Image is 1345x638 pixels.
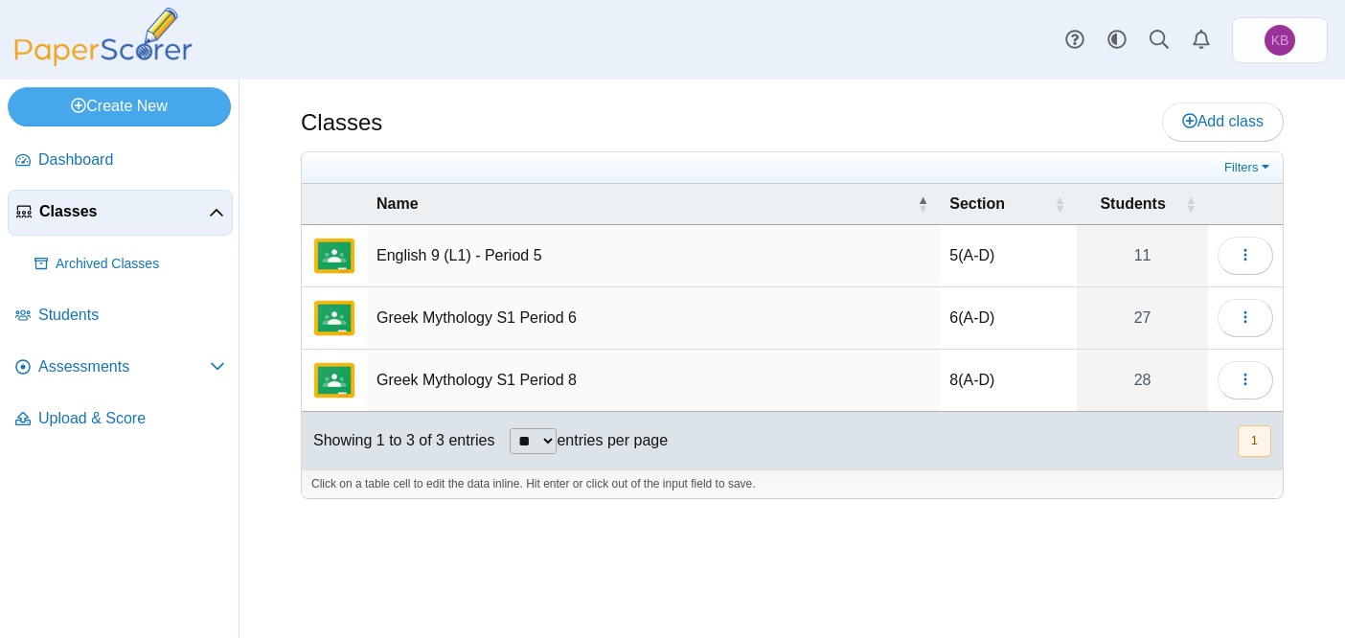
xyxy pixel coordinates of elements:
[1182,113,1264,129] span: Add class
[1054,184,1065,224] span: Section : Activate to sort
[56,255,225,274] span: Archived Classes
[1185,184,1197,224] span: Students : Activate to sort
[1180,19,1222,61] a: Alerts
[1077,350,1208,411] a: 28
[8,138,233,184] a: Dashboard
[1100,195,1165,212] span: Students
[301,106,382,139] h1: Classes
[302,469,1283,498] div: Click on a table cell to edit the data inline. Hit enter or click out of the input field to save.
[940,350,1077,412] td: 8(A-D)
[311,357,357,403] img: External class connected through Google Classroom
[1162,103,1284,141] a: Add class
[367,350,940,412] td: Greek Mythology S1 Period 8
[1232,17,1328,63] a: Kelly Brasile
[8,53,199,69] a: PaperScorer
[1238,425,1271,457] button: 1
[557,432,668,448] label: entries per page
[27,241,233,287] a: Archived Classes
[8,87,231,125] a: Create New
[940,225,1077,287] td: 5(A-D)
[311,233,357,279] img: External class connected through Google Classroom
[8,345,233,391] a: Assessments
[8,190,233,236] a: Classes
[1220,158,1278,177] a: Filters
[302,412,494,469] div: Showing 1 to 3 of 3 entries
[311,295,357,341] img: External class connected through Google Classroom
[39,201,209,222] span: Classes
[8,8,199,66] img: PaperScorer
[1077,225,1208,286] a: 11
[1265,25,1295,56] span: Kelly Brasile
[1077,287,1208,349] a: 27
[38,408,225,429] span: Upload & Score
[367,287,940,350] td: Greek Mythology S1 Period 6
[38,149,225,171] span: Dashboard
[8,397,233,443] a: Upload & Score
[38,305,225,326] span: Students
[367,225,940,287] td: English 9 (L1) - Period 5
[1271,34,1289,47] span: Kelly Brasile
[1236,425,1271,457] nav: pagination
[8,293,233,339] a: Students
[940,287,1077,350] td: 6(A-D)
[38,356,210,377] span: Assessments
[376,195,419,212] span: Name
[917,184,928,224] span: Name : Activate to invert sorting
[949,195,1005,212] span: Section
